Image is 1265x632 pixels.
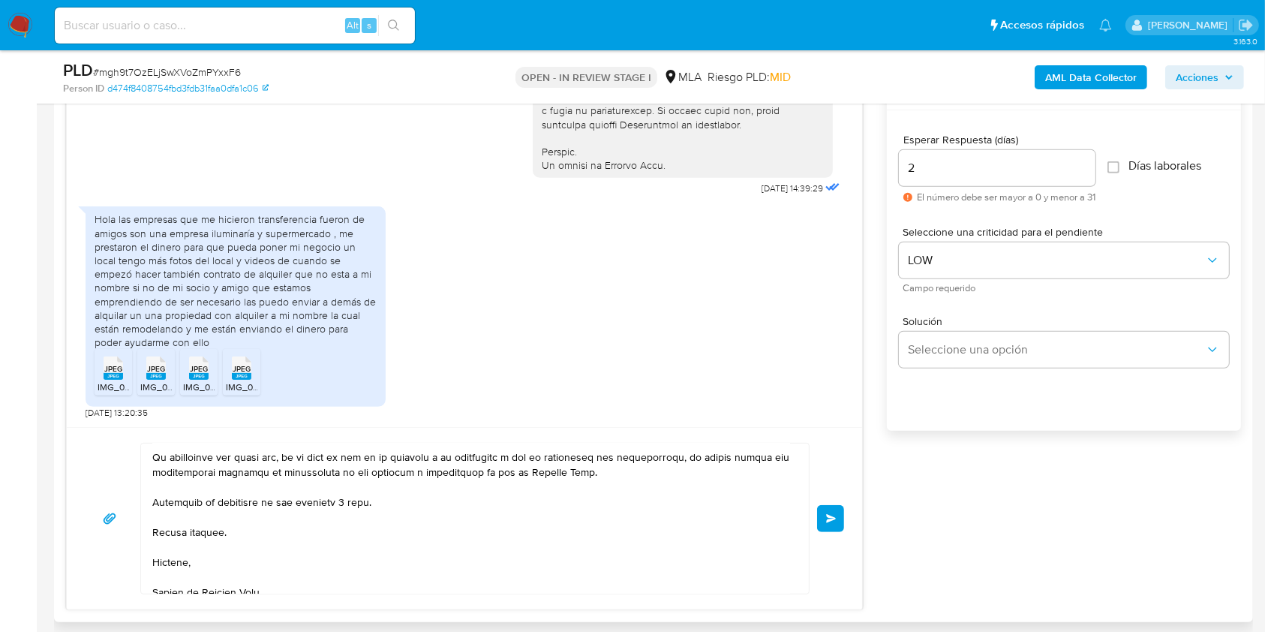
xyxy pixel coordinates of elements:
span: IMG_0500.jpeg [98,381,161,393]
span: MID [770,68,791,86]
p: valentina.santellan@mercadolibre.com [1148,18,1233,32]
button: Enviar [817,505,844,532]
p: OPEN - IN REVIEW STAGE I [515,67,657,88]
a: Notificaciones [1099,19,1112,32]
span: Campo requerido [903,284,1233,292]
span: Acciones [1176,65,1218,89]
span: Accesos rápidos [1000,17,1084,33]
button: AML Data Collector [1035,65,1147,89]
a: Salir [1238,17,1254,33]
input: Días laborales [1107,161,1119,173]
span: Alt [347,18,359,32]
span: IMG_0499.jpeg [226,381,289,393]
span: s [367,18,371,32]
span: Seleccione una opción [908,342,1205,357]
span: IMG_0520.jpeg [140,381,203,393]
textarea: Lore Ipsumd Sitametco Adipisci, Elitseddoeiu te inc utl etdolore, mag aliquae, adminimveni qui, n... [152,444,790,594]
span: Esperar Respuesta (días) [903,134,1100,146]
span: Solución [903,316,1233,327]
span: Seleccione una criticidad para el pendiente [903,227,1233,237]
b: PLD [63,58,93,82]
div: MLA [663,69,702,86]
button: Acciones [1165,65,1244,89]
b: AML Data Collector [1045,65,1137,89]
span: JPEG [104,364,122,374]
span: Riesgo PLD: [708,69,791,86]
button: search-icon [378,15,409,36]
span: El número debe ser mayor a 0 y menor a 31 [917,192,1095,203]
span: [DATE] 13:20:35 [86,407,148,419]
div: Hola las empresas que me hicieron transferencia fueron de amigos son una empresa iluminaría y sup... [95,212,377,349]
span: JPEG [147,364,165,374]
button: Seleccione una opción [899,332,1229,368]
input: Buscar usuario o caso... [55,16,415,35]
span: Enviar [826,514,837,523]
span: JPEG [233,364,251,374]
span: JPEG [190,364,208,374]
button: LOW [899,242,1229,278]
span: # mgh9t7OzELjSwXVoZmPYxxF6 [93,65,241,80]
span: IMG_0501.jpeg [183,381,244,393]
span: LOW [908,253,1205,268]
input: days_to_wait [899,158,1095,178]
span: [DATE] 14:39:29 [762,182,823,194]
span: 3.163.0 [1233,35,1257,47]
b: Person ID [63,82,104,95]
a: d474f8408754fbd3fdb31faa0dfa1c06 [107,82,269,95]
span: Días laborales [1128,158,1201,173]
